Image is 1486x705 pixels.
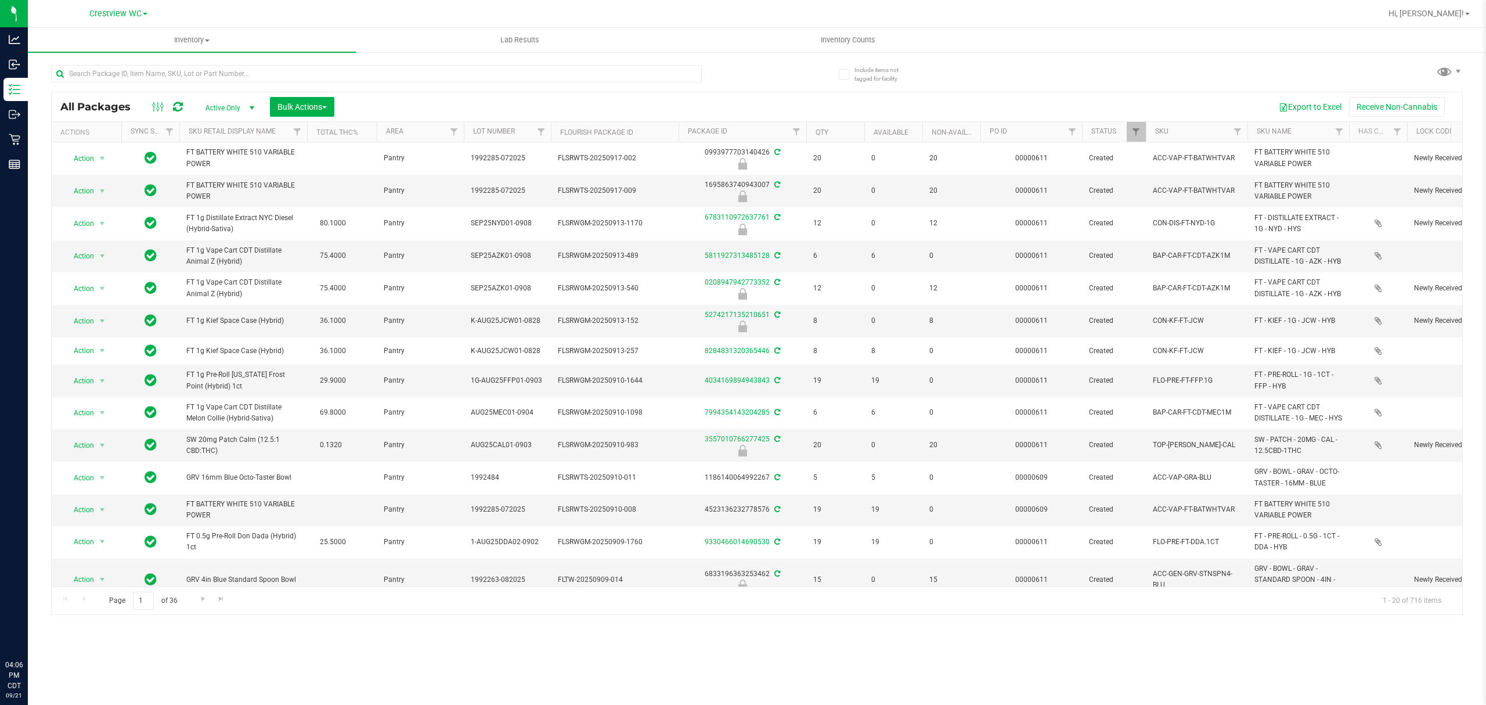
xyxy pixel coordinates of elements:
span: FLSRWGM-20250910-1098 [558,407,672,418]
span: All Packages [60,100,142,113]
a: 00000611 [1015,219,1048,227]
span: select [95,470,110,486]
input: 1 [133,592,154,610]
span: Pantry [384,375,457,386]
span: 20 [929,440,973,451]
span: FT - VAPE CART CDT DISTILLATE - 1G - MEC - HYS [1254,402,1342,424]
a: Filter [532,122,551,142]
span: 15 [813,574,857,585]
span: 8 [929,315,973,326]
span: FT 1g Kief Space Case (Hybrid) [186,315,300,326]
span: 6 [813,407,857,418]
inline-svg: Outbound [9,109,20,120]
span: 6 [813,250,857,261]
a: PO ID [990,127,1007,135]
span: In Sync [145,571,157,588]
a: Status [1091,127,1116,135]
span: CON-DIS-FT-NYD-1G [1153,218,1240,229]
span: select [95,313,110,329]
span: 19 [871,537,915,548]
span: SEP25NYD01-0908 [471,218,544,229]
span: Action [63,534,95,550]
span: 0 [871,283,915,294]
span: 6 [871,407,915,418]
span: select [95,248,110,264]
span: Sync from Compliance System [773,278,780,286]
a: Flourish Package ID [560,128,633,136]
span: FT - KIEF - 1G - JCW - HYB [1254,315,1342,326]
span: Sync from Compliance System [773,148,780,156]
span: ACC-VAP-FT-BATWHTVAR [1153,504,1240,515]
span: FLSRWTS-20250917-009 [558,185,672,196]
span: GRV - BOWL - GRAV - OCTO-TASTER - 16MM - BLUE [1254,466,1342,488]
a: 4034169894943843 [705,376,770,384]
span: Inventory [28,35,356,45]
span: FT - DISTILLATE EXTRACT - 1G - NYD - HYS [1254,213,1342,235]
span: FT - KIEF - 1G - JCW - HYB [1254,346,1342,357]
span: Sync from Compliance System [773,570,780,578]
span: 12 [813,218,857,229]
a: 00000609 [1015,473,1048,481]
a: 00000611 [1015,154,1048,162]
span: select [95,280,110,297]
span: select [95,343,110,359]
a: 00000611 [1015,284,1048,292]
span: GRV 4in Blue Standard Spoon Bowl [186,574,300,585]
div: 6833196363253462 [677,569,808,591]
div: Newly Received [677,321,808,332]
span: select [95,571,110,588]
span: Action [63,502,95,518]
span: Pantry [384,250,457,261]
span: Action [63,343,95,359]
a: Filter [1127,122,1146,142]
span: FLO-PRE-FT-DDA.1CT [1153,537,1240,548]
span: In Sync [145,469,157,485]
span: FLSRWTS-20250910-008 [558,504,672,515]
span: FT 1g Vape Cart CDT Distillate Animal Z (Hybrid) [186,277,300,299]
span: 0 [929,375,973,386]
span: Pantry [384,218,457,229]
span: Created [1089,346,1139,357]
span: FT - PRE-ROLL - 0.5G - 1CT - DDA - HYB [1254,531,1342,553]
span: Created [1089,375,1139,386]
span: In Sync [145,150,157,166]
span: 0 [871,440,915,451]
span: Include items not tagged for facility [854,66,912,83]
span: SEP25AZK01-0908 [471,283,544,294]
div: Newly Received [677,445,808,456]
span: Pantry [384,472,457,483]
span: FT BATTERY WHITE 510 VARIABLE POWER [1254,180,1342,202]
span: 0 [929,407,973,418]
span: FT 1g Vape Cart CDT Distillate Animal Z (Hybrid) [186,245,300,267]
a: Non-Available [932,128,983,136]
span: 20 [813,185,857,196]
span: Created [1089,218,1139,229]
span: 1992484 [471,472,544,483]
span: Sync from Compliance System [773,251,780,260]
a: 9330466014690530 [705,538,770,546]
span: Action [63,373,95,389]
span: 0 [929,346,973,357]
span: 12 [929,218,973,229]
span: In Sync [145,343,157,359]
span: Pantry [384,574,457,585]
span: Action [63,470,95,486]
span: ACC-VAP-FT-BATWHTVAR [1153,185,1240,196]
span: 1992285-072025 [471,153,544,164]
div: Newly Received [677,158,808,170]
span: FLSRWGM-20250910-1644 [558,375,672,386]
span: CON-KF-FT-JCW [1153,315,1240,326]
span: select [95,502,110,518]
div: 1695863740943007 [677,179,808,202]
a: Qty [816,128,828,136]
span: FLSRWTS-20250917-002 [558,153,672,164]
span: 75.4000 [314,280,352,297]
div: 1186140064992267 [677,472,808,483]
span: 5 [813,472,857,483]
span: 8 [813,346,857,357]
inline-svg: Retail [9,134,20,145]
span: 8 [871,346,915,357]
span: Sync from Compliance System [773,408,780,416]
span: 5 [871,472,915,483]
iframe: Resource center [12,612,46,647]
